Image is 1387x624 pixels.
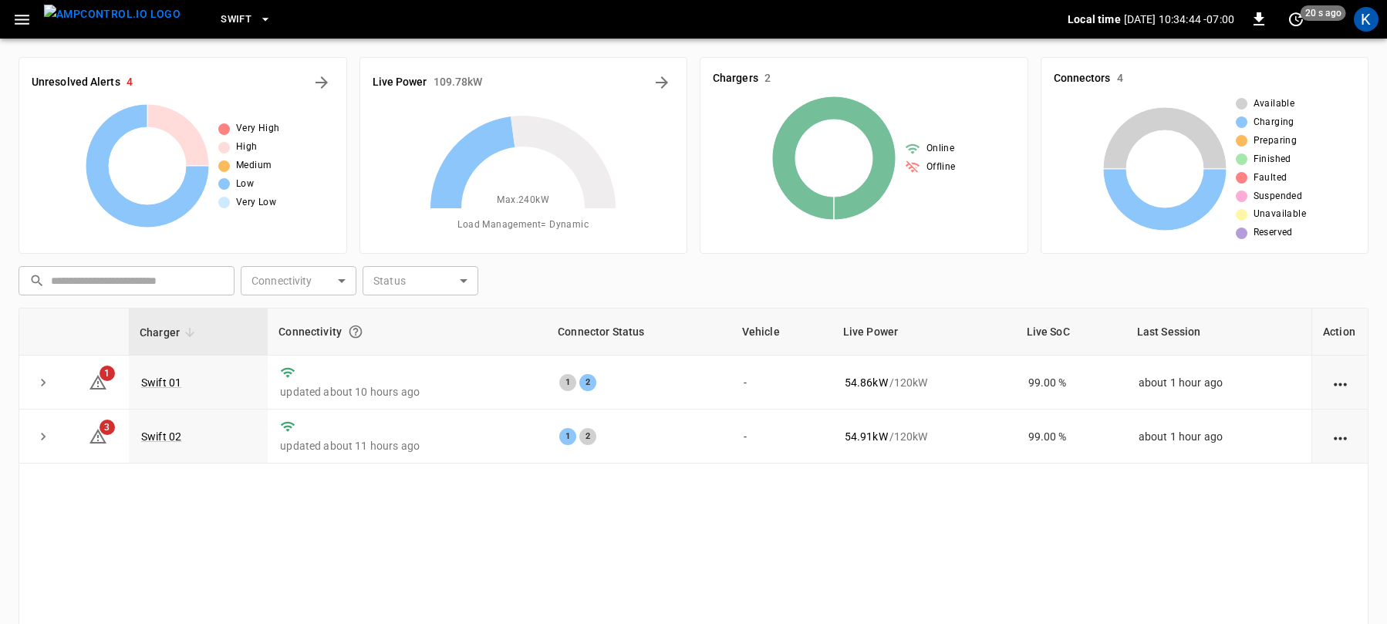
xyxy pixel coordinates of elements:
[141,376,181,389] a: Swift 01
[579,428,596,445] div: 2
[141,430,181,443] a: Swift 02
[457,218,589,233] span: Load Management = Dynamic
[44,5,181,24] img: ampcontrol.io logo
[32,74,120,91] h6: Unresolved Alerts
[926,160,956,175] span: Offline
[1126,356,1311,410] td: about 1 hour ago
[832,309,1016,356] th: Live Power
[497,193,549,208] span: Max. 240 kW
[1016,356,1126,410] td: 99.00 %
[650,70,674,95] button: Energy Overview
[236,158,272,174] span: Medium
[214,5,278,35] button: Swift
[1254,152,1291,167] span: Finished
[845,375,888,390] p: 54.86 kW
[845,375,1004,390] div: / 120 kW
[1331,429,1350,444] div: action cell options
[236,195,276,211] span: Very Low
[1254,133,1298,149] span: Preparing
[764,70,771,87] h6: 2
[1068,12,1121,27] p: Local time
[127,74,133,91] h6: 4
[1301,5,1346,21] span: 20 s ago
[278,318,536,346] div: Connectivity
[1311,309,1368,356] th: Action
[100,420,115,435] span: 3
[236,140,258,155] span: High
[89,429,107,441] a: 3
[579,374,596,391] div: 2
[236,121,280,137] span: Very High
[731,356,832,410] td: -
[434,74,483,91] h6: 109.78 kW
[1126,309,1311,356] th: Last Session
[32,371,55,394] button: expand row
[1254,96,1295,112] span: Available
[1284,7,1308,32] button: set refresh interval
[559,374,576,391] div: 1
[547,309,731,356] th: Connector Status
[1054,70,1111,87] h6: Connectors
[1254,225,1293,241] span: Reserved
[1254,170,1287,186] span: Faulted
[342,318,370,346] button: Connection between the charger and our software.
[1254,189,1303,204] span: Suspended
[845,429,888,444] p: 54.91 kW
[1016,410,1126,464] td: 99.00 %
[926,141,954,157] span: Online
[373,74,427,91] h6: Live Power
[32,425,55,448] button: expand row
[221,11,251,29] span: Swift
[1354,7,1379,32] div: profile-icon
[1254,115,1294,130] span: Charging
[731,309,832,356] th: Vehicle
[1126,410,1311,464] td: about 1 hour ago
[236,177,254,192] span: Low
[309,70,334,95] button: All Alerts
[1016,309,1126,356] th: Live SoC
[1117,70,1123,87] h6: 4
[100,366,115,381] span: 1
[1331,375,1350,390] div: action cell options
[731,410,832,464] td: -
[1254,207,1306,222] span: Unavailable
[89,375,107,387] a: 1
[280,438,535,454] p: updated about 11 hours ago
[140,323,200,342] span: Charger
[845,429,1004,444] div: / 120 kW
[280,384,535,400] p: updated about 10 hours ago
[559,428,576,445] div: 1
[713,70,758,87] h6: Chargers
[1124,12,1234,27] p: [DATE] 10:34:44 -07:00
